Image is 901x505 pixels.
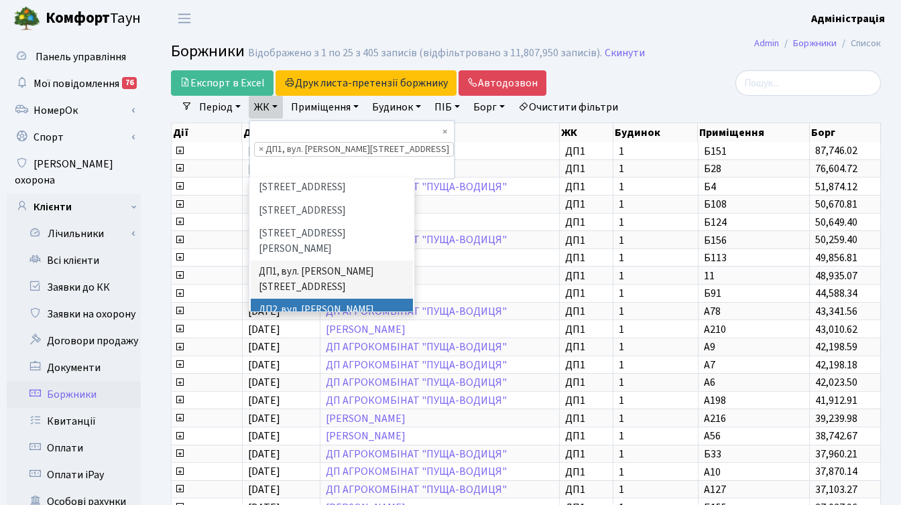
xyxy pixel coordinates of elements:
a: Очистити фільтри [513,96,623,119]
span: 51,874.12 [815,179,857,194]
a: Лічильники [15,220,141,247]
a: Експорт в Excel [171,70,274,96]
span: ДП1 [565,182,607,192]
th: Дата [242,123,320,142]
span: [DATE] [248,375,280,390]
a: ДП АГРОКОМБІНАТ "ПУЩА-ВОДИЦЯ" [326,233,507,248]
li: [STREET_ADDRESS][PERSON_NAME] [251,222,413,261]
span: А10 [704,467,804,478]
button: Друк листа-претензії боржнику [276,70,457,96]
span: Б108 [704,199,804,210]
span: [DATE] [248,482,280,497]
a: Заявки на охорону [7,301,141,328]
span: ДП1 [565,484,607,495]
a: ПІБ [429,96,465,119]
span: 76,604.72 [815,161,857,176]
span: 1 [619,360,693,370]
a: Договори продажу [7,328,141,354]
b: Комфорт [46,7,110,29]
a: ДП АГРОКОМБІНАТ "ПУЩА-ВОДИЦЯ" [326,482,507,497]
span: А210 [704,324,804,335]
span: [DATE] [248,465,280,480]
span: [DATE] [248,411,280,426]
span: [DATE] [248,250,280,265]
span: А198 [704,395,804,406]
span: 1 [619,431,693,441]
a: Документи [7,354,141,381]
span: 1 [619,271,693,281]
span: × [259,143,263,156]
a: Боржники [7,381,141,408]
li: ДП1, вул. [PERSON_NAME][STREET_ADDRESS] [251,261,413,299]
span: ДП1 [565,467,607,478]
span: Б28 [704,163,804,174]
a: ДП АГРОКОМБІНАТ "ПУЩА-ВОДИЦЯ" [326,393,507,408]
span: 1 [619,199,693,210]
span: ДП1 [565,235,607,246]
span: [DATE] [248,197,280,212]
span: 42,198.59 [815,340,857,354]
nav: breadcrumb [734,29,901,58]
span: 49,856.81 [815,250,857,265]
a: НомерОк [7,97,141,124]
input: Пошук... [735,70,881,96]
a: [PERSON_NAME] [326,429,406,443]
span: 1 [619,252,693,263]
span: [DATE] [248,161,280,176]
span: ДП1 [565,324,607,335]
span: 11 [704,271,804,281]
a: Будинок [367,96,426,119]
span: А127 [704,484,804,495]
span: Б91 [704,288,804,299]
span: 37,103.27 [815,482,857,497]
a: [PERSON_NAME] [326,322,406,337]
span: Б151 [704,146,804,157]
a: Клієнти [7,194,141,220]
span: [DATE] [248,447,280,461]
a: Період [194,96,246,119]
span: ДП1 [565,252,607,263]
span: [DATE] [248,144,280,159]
span: ДП1 [565,288,607,299]
span: Б4 [704,182,804,192]
span: Б156 [704,235,804,246]
span: 1 [619,377,693,388]
span: ДП1 [565,146,607,157]
span: [DATE] [248,393,280,408]
a: Мої повідомлення76 [7,70,141,97]
span: ДП1 [565,360,607,370]
span: 1 [619,235,693,246]
a: Адміністрація [811,11,885,27]
span: 1 [619,449,693,459]
span: 50,670.81 [815,197,857,212]
a: [PERSON_NAME] охорона [7,151,141,194]
span: 1 [619,163,693,174]
a: ДП АГРОКОМБІНАТ "ПУЩА-ВОДИЦЯ" [326,358,507,372]
span: ДП1 [565,413,607,424]
span: ДП1 [565,306,607,317]
span: 1 [619,467,693,478]
a: ДП АГРОКОМБІНАТ "ПУЩА-ВОДИЦЯ" [326,304,507,319]
th: Борг [810,123,881,142]
div: 76 [122,77,137,89]
img: logo.png [13,5,40,32]
span: [DATE] [248,340,280,354]
a: Автодозвон [459,70,546,96]
span: [DATE] [248,358,280,372]
a: Оплати iPay [7,461,141,488]
span: ДП1 [565,395,607,406]
span: 38,742.67 [815,429,857,443]
a: Admin [754,36,779,50]
span: 1 [619,217,693,228]
span: ДП1 [565,342,607,352]
span: А6 [704,377,804,388]
th: ЖК [560,123,613,142]
span: 1 [619,324,693,335]
span: 1 [619,342,693,352]
li: ДП2, вул. [PERSON_NAME][STREET_ADDRESS] [251,299,413,337]
span: [DATE] [248,286,280,301]
span: Б113 [704,252,804,263]
span: Боржники [171,40,245,63]
span: Видалити всі елементи [442,125,447,139]
span: 1 [619,146,693,157]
